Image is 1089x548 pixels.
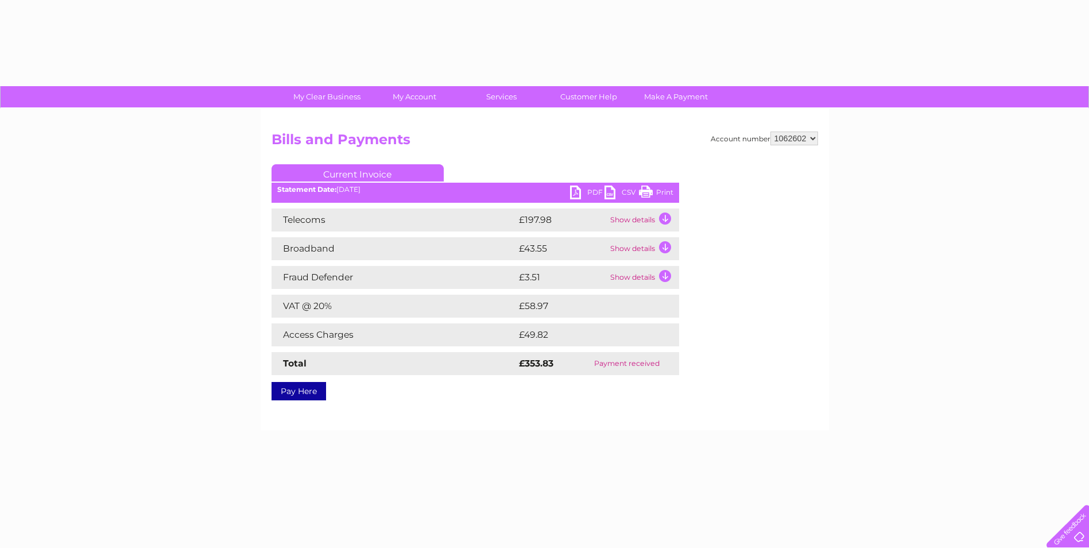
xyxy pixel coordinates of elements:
[541,86,636,107] a: Customer Help
[272,266,516,289] td: Fraud Defender
[711,132,818,145] div: Account number
[272,164,444,182] a: Current Invoice
[519,358,553,369] strong: £353.83
[272,186,679,194] div: [DATE]
[570,186,604,202] a: PDF
[272,323,516,346] td: Access Charges
[283,358,307,369] strong: Total
[607,209,679,231] td: Show details
[607,237,679,260] td: Show details
[516,237,607,260] td: £43.55
[280,86,374,107] a: My Clear Business
[272,382,326,400] a: Pay Here
[277,185,336,194] b: Statement Date:
[367,86,462,107] a: My Account
[639,186,673,202] a: Print
[629,86,723,107] a: Make A Payment
[516,295,656,318] td: £58.97
[272,295,516,318] td: VAT @ 20%
[272,132,818,153] h2: Bills and Payments
[454,86,549,107] a: Services
[607,266,679,289] td: Show details
[575,352,679,375] td: Payment received
[516,266,607,289] td: £3.51
[604,186,639,202] a: CSV
[272,209,516,231] td: Telecoms
[272,237,516,260] td: Broadband
[516,209,607,231] td: £197.98
[516,323,656,346] td: £49.82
